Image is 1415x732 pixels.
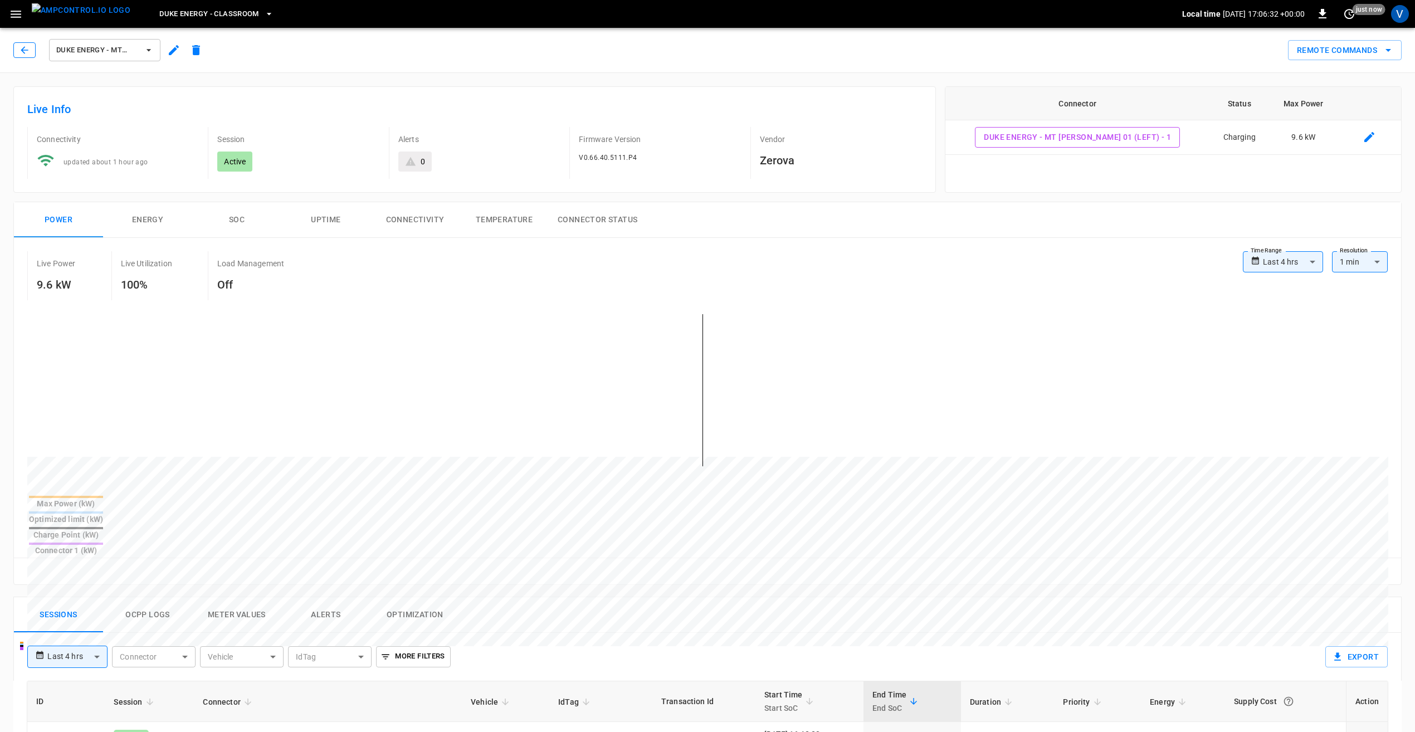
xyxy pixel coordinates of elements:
button: Optimization [370,597,460,633]
span: End TimeEnd SoC [872,688,921,715]
button: Power [14,202,103,238]
span: Energy [1150,695,1189,709]
p: [DATE] 17:06:32 +00:00 [1223,8,1305,19]
button: Energy [103,202,192,238]
th: Transaction Id [652,681,755,722]
button: Duke Energy - Classroom [155,3,278,25]
span: just now [1353,4,1385,15]
span: Vehicle [471,695,513,709]
span: Start TimeStart SoC [764,688,817,715]
button: SOC [192,202,281,238]
th: Max Power [1269,87,1338,120]
h6: 9.6 kW [37,276,76,294]
h6: Off [217,276,284,294]
button: Meter Values [192,597,281,633]
p: Start SoC [764,701,803,715]
div: Last 4 hrs [1263,251,1323,272]
td: Charging [1209,120,1269,155]
p: Session [217,134,379,145]
th: Action [1346,681,1388,722]
span: Priority [1063,695,1104,709]
button: Ocpp logs [103,597,192,633]
div: 1 min [1332,251,1388,272]
button: The cost of your charging session based on your supply rates [1279,691,1299,711]
p: Load Management [217,258,284,269]
button: Temperature [460,202,549,238]
button: Alerts [281,597,370,633]
h6: Live Info [27,100,922,118]
p: Alerts [398,134,560,145]
button: Uptime [281,202,370,238]
label: Resolution [1340,246,1368,255]
button: Export [1325,646,1388,667]
div: 0 [421,156,425,167]
img: ampcontrol.io logo [32,3,130,17]
span: Session [114,695,157,709]
th: Status [1209,87,1269,120]
div: profile-icon [1391,5,1409,23]
table: connector table [945,87,1401,155]
div: Supply Cost [1234,691,1337,711]
button: Connectivity [370,202,460,238]
span: V0.66.40.5111.P4 [579,154,637,162]
p: End SoC [872,701,906,715]
button: More Filters [376,646,450,667]
span: updated about 1 hour ago [64,158,148,166]
button: set refresh interval [1340,5,1358,23]
div: End Time [872,688,906,715]
div: Last 4 hrs [47,646,108,667]
span: Connector [203,695,255,709]
span: Duke Energy - Classroom [159,8,259,21]
p: Local time [1182,8,1221,19]
span: IdTag [558,695,593,709]
label: Time Range [1251,246,1282,255]
th: ID [27,681,105,722]
p: Live Power [37,258,76,269]
th: Connector [945,87,1209,120]
button: Duke Energy - Mt [PERSON_NAME] 01 (Left) [49,39,160,61]
button: Connector Status [549,202,646,238]
div: remote commands options [1288,40,1402,61]
button: Remote Commands [1288,40,1402,61]
h6: 100% [121,276,172,294]
button: Sessions [14,597,103,633]
td: 9.6 kW [1269,120,1338,155]
span: Duke Energy - Mt [PERSON_NAME] 01 (Left) [56,44,139,57]
span: Duration [970,695,1016,709]
p: Live Utilization [121,258,172,269]
p: Vendor [760,134,922,145]
h6: Zerova [760,152,922,169]
p: Connectivity [37,134,199,145]
p: Firmware Version [579,134,741,145]
button: Duke Energy - Mt [PERSON_NAME] 01 (Left) - 1 [975,127,1180,148]
p: Active [224,156,246,167]
div: Start Time [764,688,803,715]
